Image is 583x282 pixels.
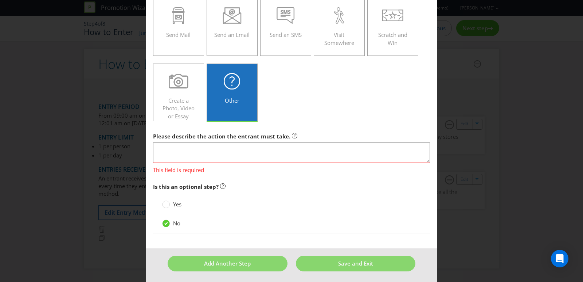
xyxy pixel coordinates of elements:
[225,97,239,104] span: Other
[168,256,287,271] button: Add Another Step
[324,31,354,46] span: Visit Somewhere
[173,220,180,227] span: No
[296,256,416,271] button: Save and Exit
[163,97,195,120] span: Create a Photo, Video or Essay
[153,163,430,174] span: This field is required
[166,31,191,38] span: Send Mail
[551,250,568,267] div: Open Intercom Messenger
[338,260,373,267] span: Save and Exit
[378,31,407,46] span: Scratch and Win
[204,260,251,267] span: Add Another Step
[173,201,181,208] span: Yes
[153,183,219,190] span: Is this an optional step?
[270,31,302,38] span: Send an SMS
[153,133,290,140] span: Please describe the action the entrant must take.
[214,31,250,38] span: Send an Email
